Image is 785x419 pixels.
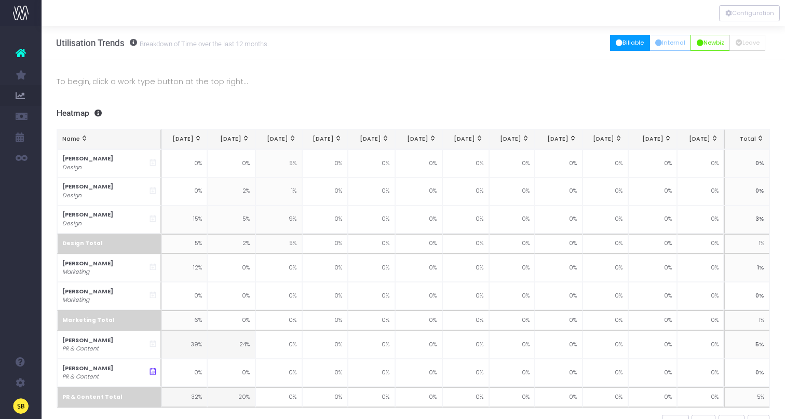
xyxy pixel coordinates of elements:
[62,211,113,219] strong: [PERSON_NAME]
[535,129,582,150] th: Mar 26: activate to sort column ascending
[583,206,628,234] td: 0%
[724,331,769,359] td: 5%
[255,254,302,282] td: 0%
[628,234,678,254] td: 0%
[302,150,348,178] td: 0%
[353,135,389,143] div: [DATE]
[489,331,535,359] td: 0%
[677,254,724,282] td: 0%
[207,129,255,150] th: Aug 25: activate to sort column ascending
[535,234,582,254] td: 0%
[255,129,302,150] th: Sep 25: activate to sort column ascending
[448,135,483,143] div: [DATE]
[213,135,250,143] div: [DATE]
[207,178,255,206] td: 2%
[583,282,628,310] td: 0%
[628,178,678,206] td: 0%
[57,109,770,118] h3: Heatmap
[628,254,678,282] td: 0%
[62,192,82,200] i: Design
[729,35,765,51] button: Leave
[724,129,769,150] th: Total: activate to sort column ascending
[724,234,769,254] td: 1%
[724,206,769,234] td: 3%
[489,234,535,254] td: 0%
[535,359,582,387] td: 0%
[161,331,207,359] td: 39%
[628,359,678,387] td: 0%
[255,310,302,331] td: 0%
[161,206,207,234] td: 15%
[489,254,535,282] td: 0%
[57,234,162,254] th: Design Total
[255,206,302,234] td: 9%
[724,359,769,387] td: 0%
[724,178,769,206] td: 0%
[724,310,769,331] td: 1%
[62,296,89,304] i: Marketing
[207,150,255,178] td: 0%
[719,5,780,21] div: Vertical button group
[395,282,442,310] td: 0%
[348,206,395,234] td: 0%
[57,387,162,408] th: PR & Content Total
[255,178,302,206] td: 1%
[62,220,82,228] i: Design
[395,359,442,387] td: 0%
[302,234,348,254] td: 0%
[161,150,207,178] td: 0%
[137,38,269,48] small: Breakdown of Time over the last 12 months.
[207,359,255,387] td: 0%
[62,336,113,344] strong: [PERSON_NAME]
[62,364,113,372] strong: [PERSON_NAME]
[62,373,99,381] i: PR & Content
[677,387,724,408] td: 0%
[348,387,395,408] td: 0%
[583,178,628,206] td: 0%
[302,206,348,234] td: 0%
[724,282,769,310] td: 0%
[348,359,395,387] td: 0%
[442,129,489,150] th: Jan 26: activate to sort column ascending
[683,135,718,143] div: [DATE]
[628,129,678,150] th: May 26: activate to sort column ascending
[442,178,489,206] td: 0%
[489,206,535,234] td: 0%
[395,206,442,234] td: 0%
[583,310,628,331] td: 0%
[395,254,442,282] td: 0%
[348,150,395,178] td: 0%
[628,310,678,331] td: 0%
[583,150,628,178] td: 0%
[489,178,535,206] td: 0%
[57,310,162,331] th: Marketing Total
[724,387,769,408] td: 5%
[489,150,535,178] td: 0%
[583,129,628,150] th: Apr 26: activate to sort column ascending
[489,282,535,310] td: 0%
[62,345,99,353] i: PR & Content
[633,135,671,143] div: [DATE]
[255,331,302,359] td: 0%
[348,331,395,359] td: 0%
[56,38,269,48] h3: Utilisation Trends
[610,35,650,51] button: Billable
[583,234,628,254] td: 0%
[442,359,489,387] td: 0%
[535,178,582,206] td: 0%
[348,254,395,282] td: 0%
[395,150,442,178] td: 0%
[649,35,692,51] button: Internal
[535,254,582,282] td: 0%
[302,254,348,282] td: 0%
[588,135,622,143] div: [DATE]
[535,387,582,408] td: 0%
[583,254,628,282] td: 0%
[161,234,207,254] td: 5%
[677,282,724,310] td: 0%
[677,178,724,206] td: 0%
[401,135,437,143] div: [DATE]
[207,310,255,331] td: 0%
[628,387,678,408] td: 0%
[535,331,582,359] td: 0%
